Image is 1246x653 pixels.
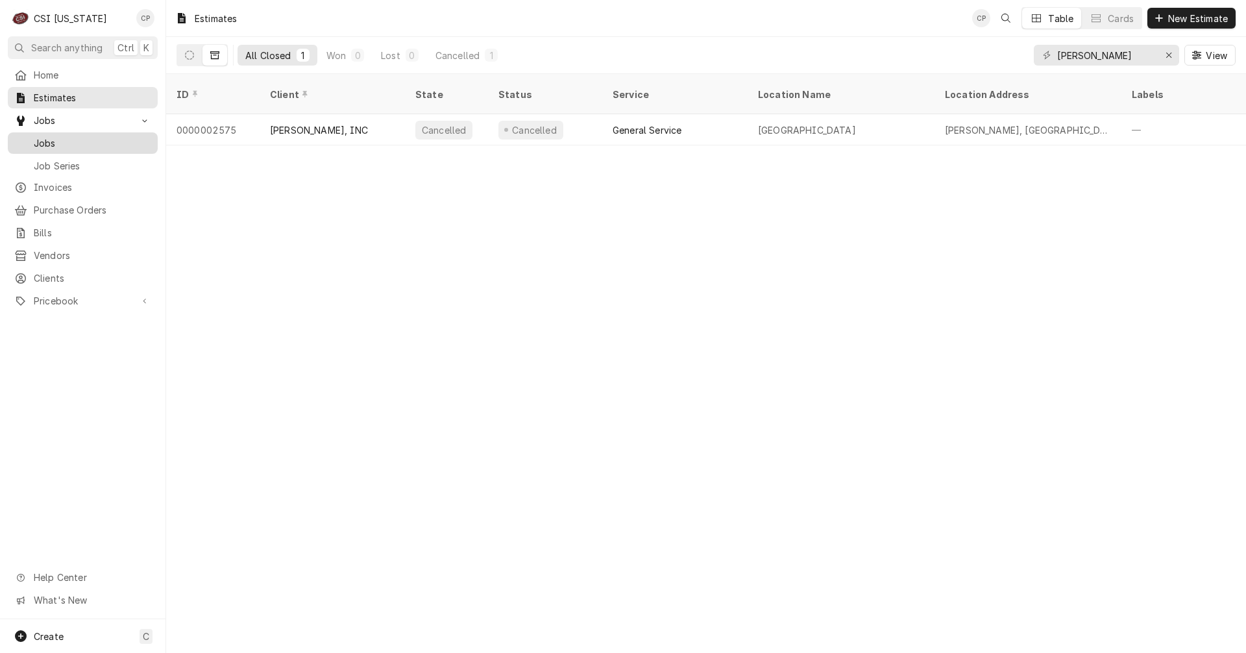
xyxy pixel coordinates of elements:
[8,245,158,266] a: Vendors
[270,88,392,101] div: Client
[945,88,1108,101] div: Location Address
[299,49,307,62] div: 1
[1203,49,1230,62] span: View
[8,64,158,86] a: Home
[758,88,922,101] div: Location Name
[8,567,158,588] a: Go to Help Center
[245,49,291,62] div: All Closed
[117,41,134,55] span: Ctrl
[136,9,154,27] div: Craig Pierce's Avatar
[511,123,559,137] div: Cancelled
[613,123,681,137] div: General Service
[8,267,158,289] a: Clients
[31,41,103,55] span: Search anything
[34,571,150,584] span: Help Center
[34,68,151,82] span: Home
[8,132,158,154] a: Jobs
[8,36,158,59] button: Search anythingCtrlK
[34,114,132,127] span: Jobs
[435,49,480,62] div: Cancelled
[8,222,158,243] a: Bills
[613,88,735,101] div: Service
[421,123,467,137] div: Cancelled
[34,12,107,25] div: CSI [US_STATE]
[34,631,64,642] span: Create
[34,593,150,607] span: What's New
[136,9,154,27] div: CP
[34,91,151,105] span: Estimates
[408,49,416,62] div: 0
[166,114,260,145] div: 0000002575
[381,49,400,62] div: Lost
[34,203,151,217] span: Purchase Orders
[34,249,151,262] span: Vendors
[415,88,478,101] div: State
[1166,12,1230,25] span: New Estimate
[34,226,151,240] span: Bills
[487,49,495,62] div: 1
[8,87,158,108] a: Estimates
[8,110,158,131] a: Go to Jobs
[758,123,856,137] div: [GEOGRAPHIC_DATA]
[270,123,368,137] div: [PERSON_NAME], INC
[12,9,30,27] div: CSI Kentucky's Avatar
[1057,45,1154,66] input: Keyword search
[34,294,132,308] span: Pricebook
[8,199,158,221] a: Purchase Orders
[972,9,990,27] div: Craig Pierce's Avatar
[34,136,151,150] span: Jobs
[8,589,158,611] a: Go to What's New
[1048,12,1073,25] div: Table
[972,9,990,27] div: CP
[8,177,158,198] a: Invoices
[34,271,151,285] span: Clients
[1108,12,1134,25] div: Cards
[8,155,158,177] a: Job Series
[1158,45,1179,66] button: Erase input
[34,159,151,173] span: Job Series
[177,88,247,101] div: ID
[498,88,589,101] div: Status
[326,49,346,62] div: Won
[354,49,361,62] div: 0
[12,9,30,27] div: C
[143,41,149,55] span: K
[8,290,158,312] a: Go to Pricebook
[34,180,151,194] span: Invoices
[143,630,149,643] span: C
[1147,8,1236,29] button: New Estimate
[996,8,1016,29] button: Open search
[1184,45,1236,66] button: View
[945,123,1111,137] div: [PERSON_NAME], [GEOGRAPHIC_DATA]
